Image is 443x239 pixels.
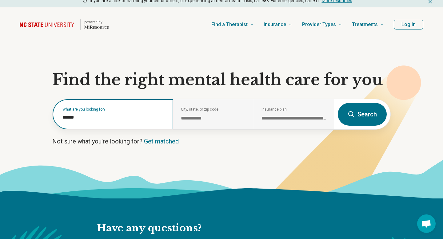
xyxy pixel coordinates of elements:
[97,222,332,235] h2: Have any questions?
[144,138,179,145] a: Get matched
[264,12,292,37] a: Insurance
[417,214,436,233] div: Open chat
[84,20,109,25] p: powered by
[352,12,384,37] a: Treatments
[338,103,387,126] button: Search
[264,20,286,29] span: Insurance
[52,71,391,89] h1: Find the right mental health care for you
[52,137,391,146] p: Not sure what you’re looking for?
[302,12,342,37] a: Provider Types
[211,12,254,37] a: Find a Therapist
[302,20,336,29] span: Provider Types
[394,20,423,29] button: Log In
[211,20,248,29] span: Find a Therapist
[20,15,109,34] a: Home page
[352,20,378,29] span: Treatments
[62,108,166,111] label: What are you looking for?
